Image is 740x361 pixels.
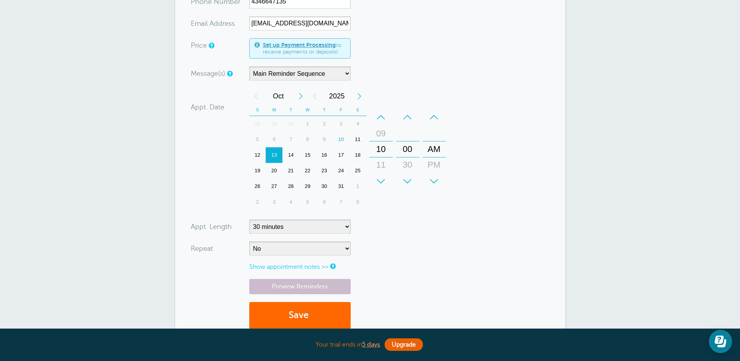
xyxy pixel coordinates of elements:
div: 9 [316,132,333,147]
div: Previous Year [308,88,322,104]
a: Simple templates and custom messages will use the reminder schedule set under Settings > Reminder... [227,71,232,76]
th: F [333,104,350,116]
th: T [282,104,299,116]
div: Monday, September 29 [266,116,282,132]
label: Appt. Length [191,223,232,230]
span: il Add [204,20,222,27]
div: Monday, October 13 [266,147,282,163]
div: 3 [266,194,282,210]
div: Thursday, October 23 [316,163,333,179]
div: Monday, October 6 [266,132,282,147]
div: 1 [299,116,316,132]
div: 6 [266,132,282,147]
div: Wednesday, October 15 [299,147,316,163]
span: Ema [191,20,204,27]
div: Sunday, October 19 [249,163,266,179]
th: S [249,104,266,116]
div: Friday, October 3 [333,116,350,132]
div: 13 [266,147,282,163]
div: 2 [316,116,333,132]
label: Appt. Date [191,104,224,111]
div: 29 [266,116,282,132]
div: 2 [249,194,266,210]
label: Price [191,42,207,49]
div: 6 [316,194,333,210]
a: 5 days [362,341,380,348]
div: 17 [333,147,350,163]
div: 28 [249,116,266,132]
div: 28 [282,179,299,194]
a: Preview Reminders [249,279,351,294]
div: 5 [299,194,316,210]
div: Sunday, November 2 [249,194,266,210]
div: 10 [372,141,390,157]
div: Wednesday, October 1 [299,116,316,132]
div: 12 [249,147,266,163]
div: Sunday, October 12 [249,147,266,163]
div: Sunday, October 5 [249,132,266,147]
div: ress [191,16,249,30]
th: M [266,104,282,116]
div: 27 [266,179,282,194]
div: 26 [249,179,266,194]
a: Notes are for internal use only, and are not visible to your clients. [330,264,335,269]
div: Saturday, November 1 [350,179,366,194]
div: Friday, October 17 [333,147,350,163]
th: S [350,104,366,116]
div: Friday, October 31 [333,179,350,194]
span: to receive payments or deposits! [263,42,346,55]
div: Saturday, November 8 [350,194,366,210]
div: Saturday, October 4 [350,116,366,132]
div: Tuesday, October 28 [282,179,299,194]
div: 1 [350,179,366,194]
a: Upgrade [385,338,423,351]
div: 31 [333,179,350,194]
div: Sunday, September 28 [249,116,266,132]
div: 11 [372,157,390,173]
div: Wednesday, October 29 [299,179,316,194]
div: Minutes [396,109,419,189]
th: W [299,104,316,116]
div: Tuesday, November 4 [282,194,299,210]
button: Save [249,302,351,329]
div: 25 [350,163,366,179]
div: Next Month [294,88,308,104]
label: Repeat [191,245,213,252]
div: Tuesday, October 14 [282,147,299,163]
div: 15 [299,147,316,163]
div: Tuesday, October 21 [282,163,299,179]
div: Monday, October 20 [266,163,282,179]
div: 16 [316,147,333,163]
div: 11 [350,132,366,147]
div: 30 [282,116,299,132]
div: 30 [316,179,333,194]
div: 4 [282,194,299,210]
div: Saturday, October 25 [350,163,366,179]
div: Hours [369,109,393,189]
div: Tuesday, October 7 [282,132,299,147]
div: Wednesday, October 22 [299,163,316,179]
div: 10 [333,132,350,147]
div: 30 [398,157,417,173]
div: 8 [299,132,316,147]
div: 3 [333,116,350,132]
div: 22 [299,163,316,179]
div: 09 [372,126,390,141]
div: 23 [316,163,333,179]
div: Thursday, October 9 [316,132,333,147]
div: Previous Month [249,88,263,104]
div: 7 [333,194,350,210]
th: T [316,104,333,116]
iframe: Resource center [709,330,732,353]
div: AM [425,141,444,157]
div: 7 [282,132,299,147]
div: Friday, November 7 [333,194,350,210]
div: 4 [350,116,366,132]
div: Today, Friday, October 10 [333,132,350,147]
div: 18 [350,147,366,163]
div: Thursday, October 16 [316,147,333,163]
div: Monday, November 3 [266,194,282,210]
div: Your trial ends in . [175,336,565,353]
div: Thursday, November 6 [316,194,333,210]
